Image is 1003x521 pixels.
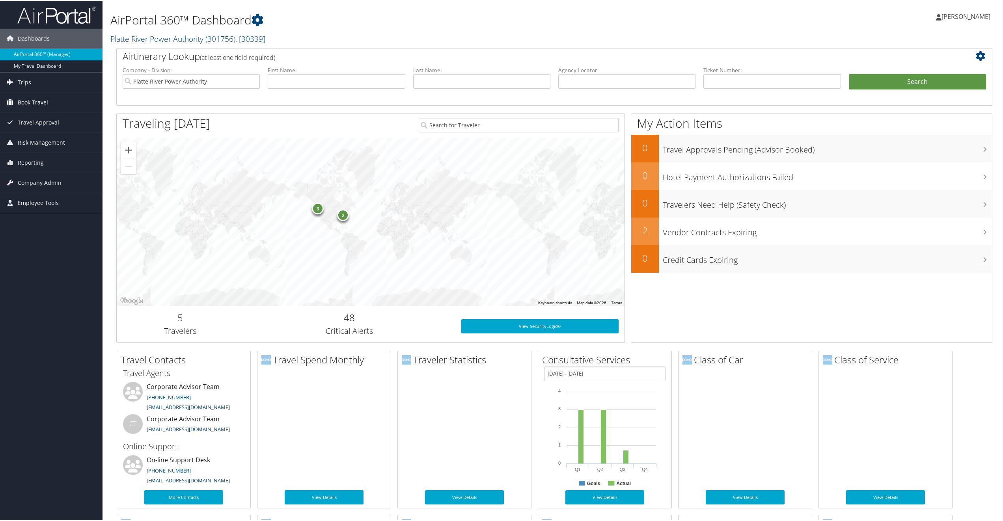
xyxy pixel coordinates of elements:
button: Zoom in [121,141,136,157]
span: Trips [18,72,31,91]
h3: Credit Cards Expiring [663,250,992,265]
tspan: 0 [558,460,561,465]
span: (at least one field required) [200,52,275,61]
h1: My Action Items [631,114,992,131]
span: , [ 30339 ] [235,33,265,43]
a: Platte River Power Authority [110,33,265,43]
h1: Traveling [DATE] [123,114,210,131]
button: Search [849,73,986,89]
tspan: 4 [558,388,561,393]
text: Q1 [575,466,581,471]
a: View Details [425,489,504,504]
span: [PERSON_NAME] [941,11,990,20]
a: View Details [565,489,644,504]
h3: Travelers [123,325,238,336]
h1: AirPortal 360™ Dashboard [110,11,702,28]
h3: Online Support [123,440,244,451]
span: ( 301756 ) [205,33,235,43]
text: Q3 [620,466,626,471]
button: Keyboard shortcuts [538,300,572,305]
span: Book Travel [18,92,48,112]
div: CT [123,413,143,433]
a: [PHONE_NUMBER] [147,393,191,400]
span: Dashboards [18,28,50,48]
text: Goals [587,480,600,486]
img: airportal-logo.png [17,5,96,24]
span: Reporting [18,152,44,172]
span: Travel Approval [18,112,59,132]
li: On-line Support Desk [119,454,248,487]
h2: Travel Spend Monthly [261,352,391,366]
a: 0Travel Approvals Pending (Advisor Booked) [631,134,992,162]
h2: 0 [631,195,659,209]
span: Map data ©2025 [577,300,606,304]
a: [PHONE_NUMBER] [147,466,191,473]
a: [PERSON_NAME] [936,4,998,28]
li: Corporate Advisor Team [119,413,248,439]
h2: 0 [631,251,659,264]
label: Ticket Number: [703,65,841,73]
img: domo-logo.png [402,354,411,364]
span: Employee Tools [18,192,59,212]
label: Last Name: [413,65,550,73]
a: [EMAIL_ADDRESS][DOMAIN_NAME] [147,403,230,410]
a: View Details [706,489,785,504]
a: 2Vendor Contracts Expiring [631,217,992,244]
h2: 2 [631,223,659,236]
button: Zoom out [121,158,136,173]
h2: Airtinerary Lookup [123,49,913,62]
text: Actual [616,480,631,486]
h2: 0 [631,140,659,154]
tspan: 3 [558,406,561,410]
h3: Hotel Payment Authorizations Failed [663,167,992,182]
h3: Travelers Need Help (Safety Check) [663,195,992,210]
a: Terms (opens in new tab) [611,300,622,304]
h2: 48 [250,310,449,324]
img: Google [119,295,145,305]
img: domo-logo.png [682,354,692,364]
h2: Travel Contacts [121,352,250,366]
img: domo-logo.png [261,354,271,364]
div: 2 [337,208,349,220]
label: Company - Division: [123,65,260,73]
h3: Travel Approvals Pending (Advisor Booked) [663,140,992,154]
tspan: 2 [558,424,561,428]
a: 0Travelers Need Help (Safety Check) [631,189,992,217]
a: Open this area in Google Maps (opens a new window) [119,295,145,305]
span: Risk Management [18,132,65,152]
h2: Class of Car [682,352,812,366]
h2: 5 [123,310,238,324]
a: [EMAIL_ADDRESS][DOMAIN_NAME] [147,476,230,483]
h2: Class of Service [823,352,952,366]
a: More Contacts [144,489,223,504]
a: 0Hotel Payment Authorizations Failed [631,162,992,189]
input: Search for Traveler [419,117,619,132]
h3: Vendor Contracts Expiring [663,222,992,237]
a: View Details [285,489,364,504]
h3: Critical Alerts [250,325,449,336]
text: Q4 [642,466,648,471]
h3: Travel Agents [123,367,244,378]
li: Corporate Advisor Team [119,381,248,413]
text: Q2 [597,466,603,471]
h2: 0 [631,168,659,181]
div: 3 [312,202,324,214]
a: View SecurityLogic® [461,318,619,333]
a: [EMAIL_ADDRESS][DOMAIN_NAME] [147,425,230,432]
h2: Consultative Services [542,352,671,366]
a: View Details [846,489,925,504]
a: 0Credit Cards Expiring [631,244,992,272]
label: Agency Locator: [558,65,695,73]
img: domo-logo.png [823,354,832,364]
tspan: 1 [558,442,561,447]
span: Company Admin [18,172,62,192]
h2: Traveler Statistics [402,352,531,366]
label: First Name: [268,65,405,73]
